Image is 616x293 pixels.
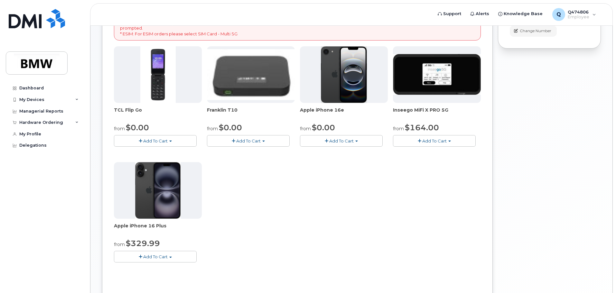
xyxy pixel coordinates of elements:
[143,254,168,259] span: Add To Cart
[504,11,543,17] span: Knowledge Base
[114,126,125,132] small: from
[300,126,311,132] small: from
[433,7,466,20] a: Support
[312,123,335,132] span: $0.00
[588,265,611,288] iframe: Messenger Launcher
[494,7,547,20] a: Knowledge Base
[207,49,295,100] img: t10.jpg
[135,162,181,219] img: iphone_16_plus.png
[393,135,476,146] button: Add To Cart
[393,107,481,120] div: Inseego MiFi X PRO 5G
[219,123,242,132] span: $0.00
[114,223,202,235] div: Apple iPhone 16 Plus
[405,123,439,132] span: $164.00
[510,25,557,37] button: Change Number
[329,138,354,143] span: Add To Cart
[300,135,383,146] button: Add To Cart
[114,251,197,262] button: Add To Cart
[300,107,388,120] div: Apple iPhone 16e
[140,46,176,103] img: TCL_FLIP_MODE.jpg
[443,11,461,17] span: Support
[207,107,295,120] div: Franklin T10
[207,126,218,132] small: from
[520,28,551,34] span: Change Number
[568,14,589,20] span: Employee
[556,11,561,18] span: Q
[114,107,202,120] div: TCL Flip Go
[143,138,168,143] span: Add To Cart
[126,239,160,248] span: $329.99
[393,54,481,95] img: cut_small_inseego_5G.jpg
[568,9,589,14] span: Q474806
[207,135,290,146] button: Add To Cart
[114,135,197,146] button: Add To Cart
[548,8,601,21] div: Q474806
[393,126,404,132] small: from
[422,138,447,143] span: Add To Cart
[126,123,149,132] span: $0.00
[466,7,494,20] a: Alerts
[236,138,261,143] span: Add To Cart
[114,242,125,247] small: from
[476,11,489,17] span: Alerts
[321,46,367,103] img: iphone16e.png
